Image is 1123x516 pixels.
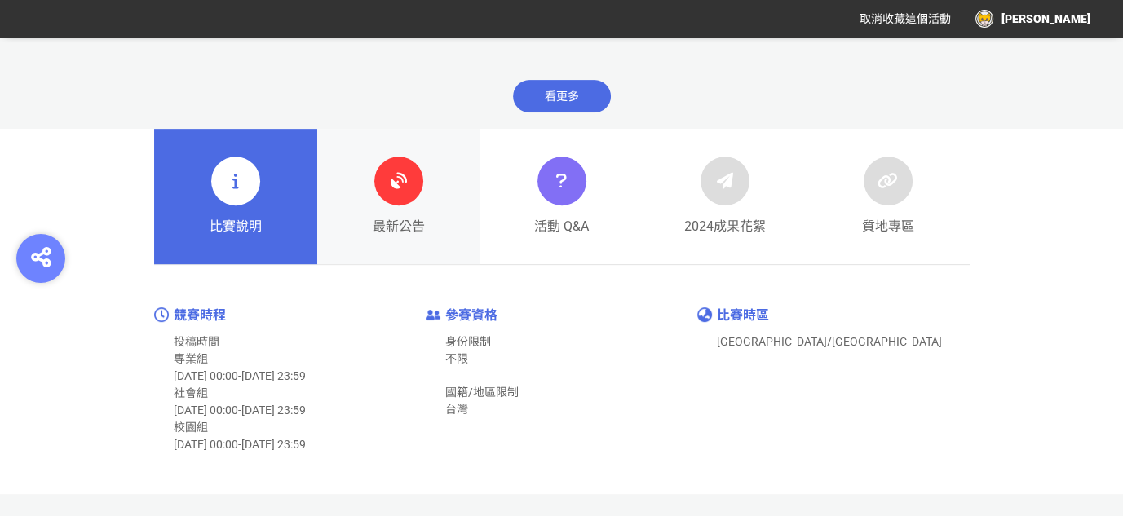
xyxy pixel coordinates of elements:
[174,438,238,451] span: [DATE] 00:00
[717,335,942,348] span: [GEOGRAPHIC_DATA]/[GEOGRAPHIC_DATA]
[174,421,208,434] span: 校園組
[860,12,951,25] span: 取消收藏這個活動
[426,310,440,320] img: icon-enter-limit.61bcfae.png
[373,217,425,236] span: 最新公告
[241,404,306,417] span: [DATE] 23:59
[174,369,238,382] span: [DATE] 00:00
[807,129,970,264] a: 質地專區
[241,438,306,451] span: [DATE] 23:59
[684,217,766,236] span: 2024成果花絮
[534,217,589,236] span: 活動 Q&A
[445,335,491,348] span: 身份限制
[174,335,219,348] span: 投稿時間
[174,404,238,417] span: [DATE] 00:00
[445,352,468,365] span: 不限
[445,307,497,323] span: 參賽資格
[445,403,468,416] span: 台灣
[210,217,262,236] span: 比賽說明
[238,438,241,451] span: -
[513,80,611,112] span: 看更多
[174,307,226,323] span: 競賽時程
[697,307,712,322] img: icon-timezone.9e564b4.png
[174,386,208,399] span: 社會組
[317,129,480,264] a: 最新公告
[174,352,208,365] span: 專業組
[238,369,241,382] span: -
[238,404,241,417] span: -
[643,129,807,264] a: 2024成果花絮
[154,307,169,322] img: icon-time.04e13fc.png
[862,217,914,236] span: 質地專區
[445,386,519,399] span: 國籍/地區限制
[241,369,306,382] span: [DATE] 23:59
[154,129,317,264] a: 比賽說明
[480,129,643,264] a: 活動 Q&A
[717,307,769,323] span: 比賽時區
